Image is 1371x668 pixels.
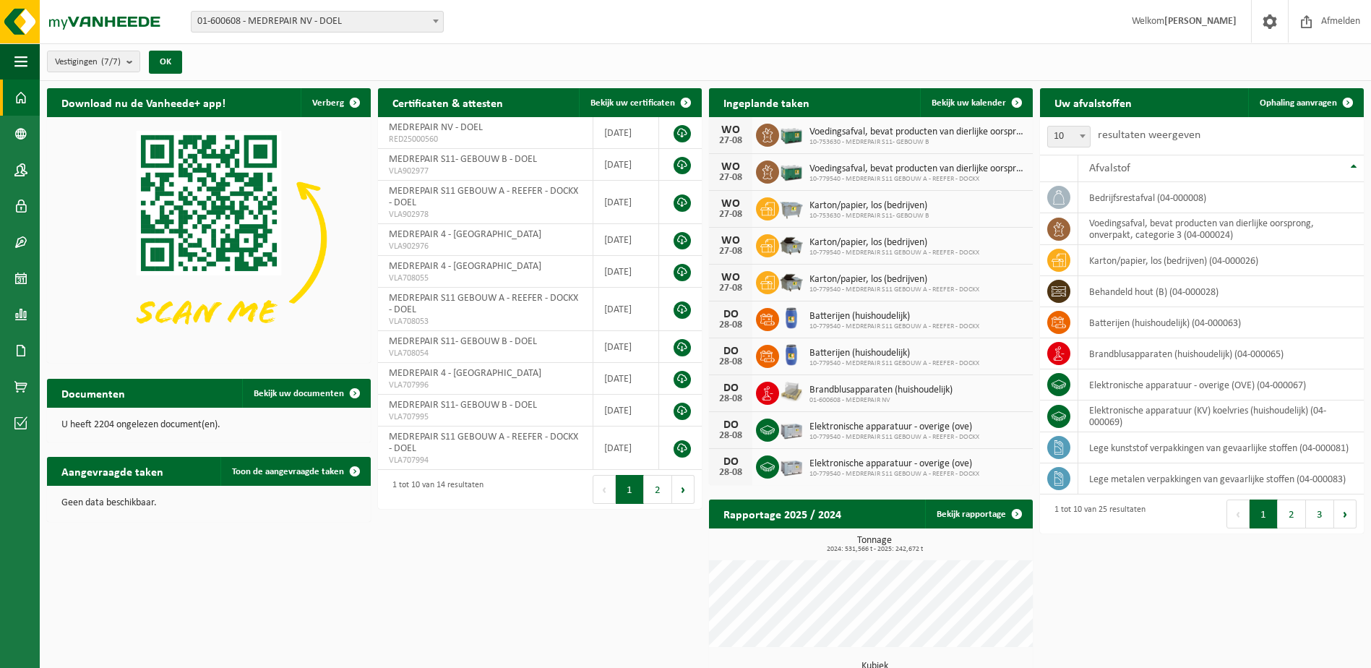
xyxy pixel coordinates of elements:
span: 10-779540 - MEDREPAIR S11 GEBOUW A - REEFER - DOCKX [809,249,979,257]
button: Vestigingen(7/7) [47,51,140,72]
span: 2024: 531,566 t - 2025: 242,672 t [716,546,1033,553]
img: WB-2500-GAL-GY-01 [779,195,804,220]
span: MEDREPAIR 4 - [GEOGRAPHIC_DATA] [389,229,541,240]
td: elektronische apparatuur - overige (OVE) (04-000067) [1078,369,1364,401]
span: MEDREPAIR S11- GEBOUW B - DOEL [389,336,537,347]
span: VLA707996 [389,380,582,391]
p: Geen data beschikbaar. [61,498,356,508]
span: Voedingsafval, bevat producten van dierlijke oorsprong, onverpakt, categorie 3 [809,163,1026,175]
img: WB-5000-GAL-GY-01 [779,232,804,257]
td: [DATE] [593,288,659,331]
td: [DATE] [593,181,659,224]
div: DO [716,346,745,357]
button: 2 [1278,500,1306,528]
span: VLA707994 [389,455,582,466]
div: WO [716,124,745,136]
span: VLA902976 [389,241,582,252]
span: Brandblusapparaten (huishoudelijk) [809,385,953,396]
span: 10-779540 - MEDREPAIR S11 GEBOUW A - REEFER - DOCKX [809,359,979,368]
span: VLA708053 [389,316,582,327]
td: [DATE] [593,363,659,395]
span: Batterijen (huishoudelijk) [809,348,979,359]
img: PB-LB-0680-HPE-GY-01 [779,453,804,478]
button: Next [1334,500,1357,528]
button: OK [149,51,182,74]
span: MEDREPAIR S11- GEBOUW B - DOEL [389,154,537,165]
button: Previous [1226,500,1250,528]
img: PB-OT-0200-HPE-00-02 [779,343,804,367]
td: lege kunststof verpakkingen van gevaarlijke stoffen (04-000081) [1078,432,1364,463]
h2: Documenten [47,379,139,407]
span: MEDREPAIR S11- GEBOUW B - DOEL [389,400,537,411]
td: lege metalen verpakkingen van gevaarlijke stoffen (04-000083) [1078,463,1364,494]
div: WO [716,161,745,173]
button: 3 [1306,500,1334,528]
button: Verberg [301,88,369,117]
span: VLA708054 [389,348,582,359]
td: [DATE] [593,256,659,288]
h2: Aangevraagde taken [47,457,178,485]
div: WO [716,235,745,247]
span: Batterijen (huishoudelijk) [809,311,979,322]
h2: Uw afvalstoffen [1040,88,1146,116]
h2: Rapportage 2025 / 2024 [709,500,856,528]
td: brandblusapparaten (huishoudelijk) (04-000065) [1078,338,1364,369]
h2: Certificaten & attesten [378,88,517,116]
span: 01-600608 - MEDREPAIR NV [809,396,953,405]
div: WO [716,272,745,283]
td: [DATE] [593,331,659,363]
span: Ophaling aanvragen [1260,98,1337,108]
span: 10-779540 - MEDREPAIR S11 GEBOUW A - REEFER - DOCKX [809,470,979,479]
span: Afvalstof [1089,163,1130,174]
label: resultaten weergeven [1098,129,1200,141]
span: Bekijk uw kalender [932,98,1006,108]
span: 10-779540 - MEDREPAIR S11 GEBOUW A - REEFER - DOCKX [809,433,979,442]
button: Previous [593,475,616,504]
div: 27-08 [716,210,745,220]
td: bedrijfsrestafval (04-000008) [1078,182,1364,213]
td: elektronische apparatuur (KV) koelvries (huishoudelijk) (04-000069) [1078,401,1364,432]
span: 10-779540 - MEDREPAIR S11 GEBOUW A - REEFER - DOCKX [809,175,1026,184]
span: 01-600608 - MEDREPAIR NV - DOEL [191,11,444,33]
a: Bekijk rapportage [925,500,1031,528]
span: Karton/papier, los (bedrijven) [809,200,929,212]
div: 28-08 [716,468,745,478]
div: 1 tot 10 van 14 resultaten [385,474,483,505]
div: 27-08 [716,247,745,257]
strong: [PERSON_NAME] [1164,16,1237,27]
button: 1 [616,475,644,504]
div: DO [716,309,745,320]
div: WO [716,198,745,210]
td: [DATE] [593,395,659,427]
span: RED25000560 [389,134,582,145]
span: Verberg [312,98,344,108]
span: Karton/papier, los (bedrijven) [809,274,979,286]
button: 1 [1250,500,1278,528]
span: 10-753630 - MEDREPAIR S11- GEBOUW B [809,212,929,220]
h3: Tonnage [716,536,1033,553]
td: [DATE] [593,149,659,181]
div: 28-08 [716,394,745,404]
a: Bekijk uw kalender [920,88,1031,117]
td: batterijen (huishoudelijk) (04-000063) [1078,307,1364,338]
td: karton/papier, los (bedrijven) (04-000026) [1078,245,1364,276]
span: 10 [1048,127,1090,147]
td: [DATE] [593,427,659,470]
span: MEDREPAIR NV - DOEL [389,122,483,133]
span: Bekijk uw certificaten [590,98,675,108]
span: 10-779540 - MEDREPAIR S11 GEBOUW A - REEFER - DOCKX [809,286,979,294]
span: 10 [1047,126,1091,147]
span: VLA902978 [389,209,582,220]
td: behandeld hout (B) (04-000028) [1078,276,1364,307]
td: voedingsafval, bevat producten van dierlijke oorsprong, onverpakt, categorie 3 (04-000024) [1078,213,1364,245]
div: DO [716,382,745,394]
span: VLA707995 [389,411,582,423]
a: Ophaling aanvragen [1248,88,1362,117]
div: DO [716,456,745,468]
div: 28-08 [716,431,745,441]
img: Download de VHEPlus App [47,117,371,360]
span: VLA708055 [389,273,582,284]
h2: Download nu de Vanheede+ app! [47,88,240,116]
span: Bekijk uw documenten [254,389,344,398]
div: 28-08 [716,320,745,330]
